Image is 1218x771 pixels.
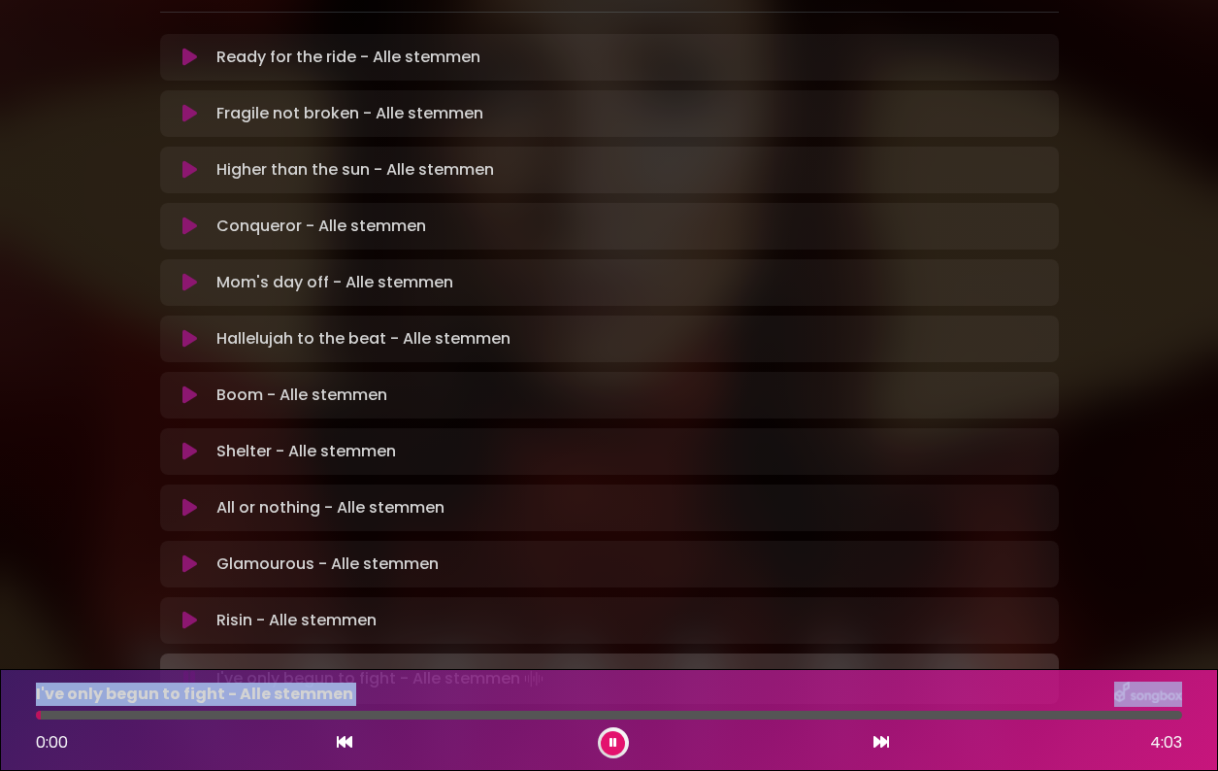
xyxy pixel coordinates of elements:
[520,665,547,692] img: waveform4.gif
[216,496,444,520] p: All or nothing - Alle stemmen
[36,683,353,706] p: I've only begun to fight - Alle stemmen
[216,158,494,182] p: Higher than the sun - Alle stemmen
[216,665,547,692] p: I've only begun to fight - Alle stemmen
[216,102,483,125] p: Fragile not broken - Alle stemmen
[36,731,68,754] span: 0:00
[216,46,480,69] p: Ready for the ride - Alle stemmen
[1150,731,1182,754] span: 4:03
[216,215,426,238] p: Conqueror - Alle stemmen
[216,440,396,463] p: Shelter - Alle stemmen
[216,384,387,407] p: Boom - Alle stemmen
[216,553,439,576] p: Glamourous - Alle stemmen
[216,609,377,632] p: Risin - Alle stemmen
[216,271,453,294] p: Mom's day off - Alle stemmen
[216,327,510,351] p: Hallelujah to the beat - Alle stemmen
[1114,682,1182,707] img: songbox-logo-white.png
